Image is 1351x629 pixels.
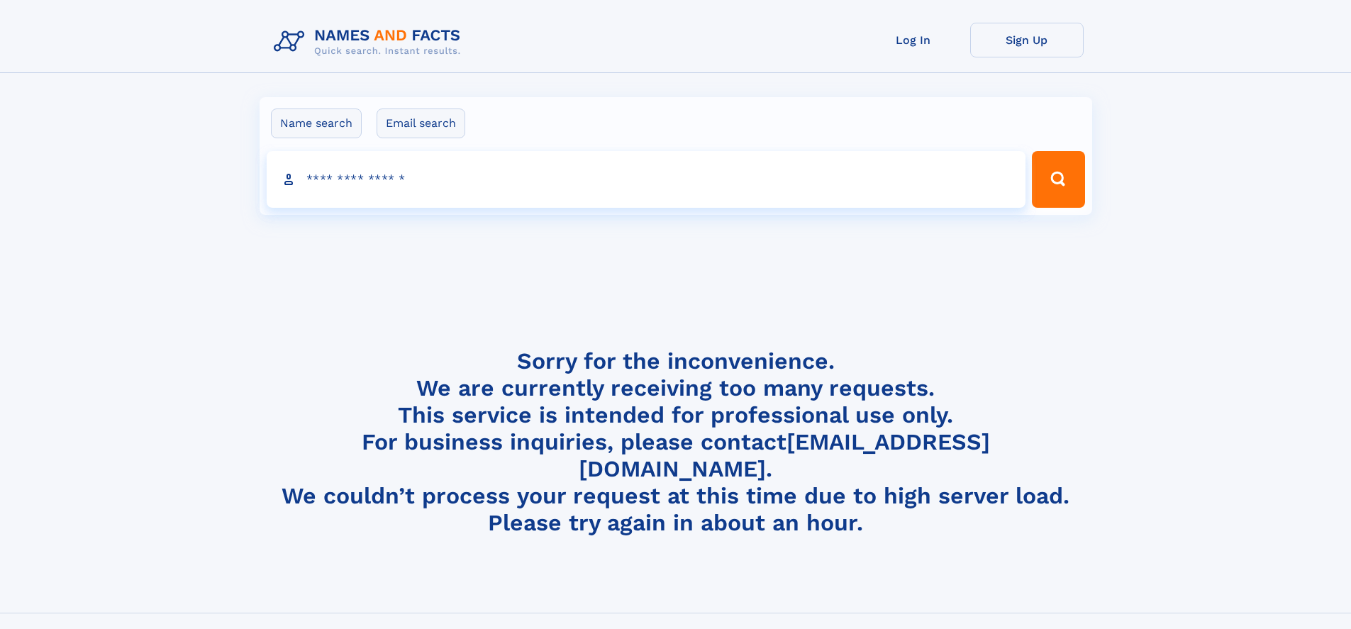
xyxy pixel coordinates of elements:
[271,108,362,138] label: Name search
[268,347,1084,537] h4: Sorry for the inconvenience. We are currently receiving too many requests. This service is intend...
[377,108,465,138] label: Email search
[579,428,990,482] a: [EMAIL_ADDRESS][DOMAIN_NAME]
[970,23,1084,57] a: Sign Up
[1032,151,1084,208] button: Search Button
[268,23,472,61] img: Logo Names and Facts
[267,151,1026,208] input: search input
[857,23,970,57] a: Log In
